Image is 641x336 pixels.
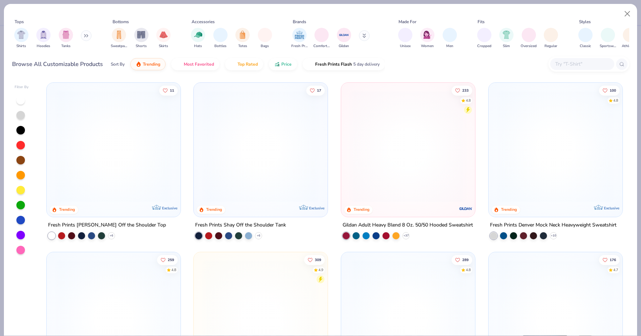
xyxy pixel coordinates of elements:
button: Like [307,85,325,95]
span: Exclusive [162,206,177,210]
button: filter button [59,28,73,49]
div: filter for Hoodies [36,28,51,49]
button: filter button [477,28,491,49]
span: Cropped [477,44,491,49]
button: filter button [420,28,434,49]
span: Men [446,44,453,49]
span: Tanks [61,44,71,49]
div: filter for Bottles [213,28,228,49]
button: filter button [36,28,51,49]
span: Most Favorited [184,61,214,67]
input: Try "T-Shirt" [554,60,609,68]
div: filter for Sweatpants [111,28,127,49]
img: Classic Image [582,31,590,39]
span: 100 [610,88,616,92]
button: filter button [544,28,558,49]
button: filter button [291,28,308,49]
div: filter for Unisex [398,28,412,49]
button: filter button [156,28,171,49]
button: Like [599,255,620,265]
span: + 37 [403,234,409,238]
div: Fresh Prints Denver Mock Neck Heavyweight Sweatshirt [490,221,616,230]
span: Gildan [339,44,349,49]
div: filter for Athleisure [622,28,638,49]
span: Women [421,44,434,49]
img: Regular Image [547,31,555,39]
div: filter for Skirts [156,28,171,49]
button: filter button [600,28,616,49]
button: filter button [258,28,272,49]
button: filter button [443,28,457,49]
div: filter for Regular [544,28,558,49]
span: Regular [544,44,557,49]
div: filter for Men [443,28,457,49]
span: + 6 [110,234,113,238]
img: a1c94bf0-cbc2-4c5c-96ec-cab3b8502a7f [54,90,173,203]
img: Hoodies Image [40,31,47,39]
div: filter for Bags [258,28,272,49]
button: Like [157,255,178,265]
div: Tops [15,19,24,25]
img: Gildan logo [459,202,473,216]
div: Accessories [192,19,215,25]
div: 4.8 [466,98,471,103]
span: Athleisure [622,44,638,49]
span: Shirts [16,44,26,49]
button: Top Rated [225,58,263,70]
button: filter button [14,28,28,49]
img: Skirts Image [160,31,168,39]
img: Hats Image [194,31,202,39]
span: 259 [168,258,174,261]
span: 5 day delivery [353,60,380,68]
div: filter for Gildan [337,28,351,49]
div: Fresh Prints [PERSON_NAME] Off the Shoulder Top [48,221,166,230]
img: Men Image [446,31,454,39]
span: Bottles [214,44,226,49]
div: filter for Hats [191,28,205,49]
button: Close [621,7,634,21]
span: Skirts [159,44,168,49]
button: filter button [499,28,514,49]
img: Sportswear Image [604,31,612,39]
div: Fits [478,19,485,25]
span: Fresh Prints [291,44,308,49]
img: Fresh Prints Image [294,30,305,40]
img: Shorts Image [137,31,145,39]
span: 233 [462,88,469,92]
img: Slim Image [502,31,510,39]
img: Bags Image [261,31,269,39]
div: Gildan Adult Heavy Blend 8 Oz. 50/50 Hooded Sweatshirt [343,221,473,230]
button: Like [599,85,620,95]
span: Fresh Prints Flash [315,61,352,67]
img: Sweatpants Image [115,31,123,39]
div: filter for Totes [235,28,250,49]
img: 89f4990a-e188-452c-92a7-dc547f941a57 [173,90,293,203]
button: Like [159,85,178,95]
span: Comfort Colors [313,44,330,49]
button: Like [452,85,472,95]
div: Made For [398,19,416,25]
div: Browse All Customizable Products [12,60,103,68]
img: f5d85501-0dbb-4ee4-b115-c08fa3845d83 [496,90,615,203]
img: Tanks Image [62,31,70,39]
div: 4.9 [319,267,324,273]
span: + 6 [257,234,260,238]
span: + 10 [551,234,556,238]
span: 309 [315,258,322,261]
span: Unisex [400,44,411,49]
button: filter button [134,28,148,49]
span: 176 [610,258,616,261]
img: Comfort Colors Image [316,30,327,40]
span: Totes [238,44,247,49]
div: filter for Cropped [477,28,491,49]
div: filter for Shorts [134,28,148,49]
div: filter for Tanks [59,28,73,49]
img: Totes Image [239,31,246,39]
button: Like [452,255,472,265]
img: 01756b78-01f6-4cc6-8d8a-3c30c1a0c8ac [348,90,468,203]
img: Cropped Image [480,31,488,39]
div: Sort By [111,61,125,67]
div: filter for Classic [578,28,593,49]
div: filter for Sportswear [600,28,616,49]
button: Most Favorited [171,58,219,70]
